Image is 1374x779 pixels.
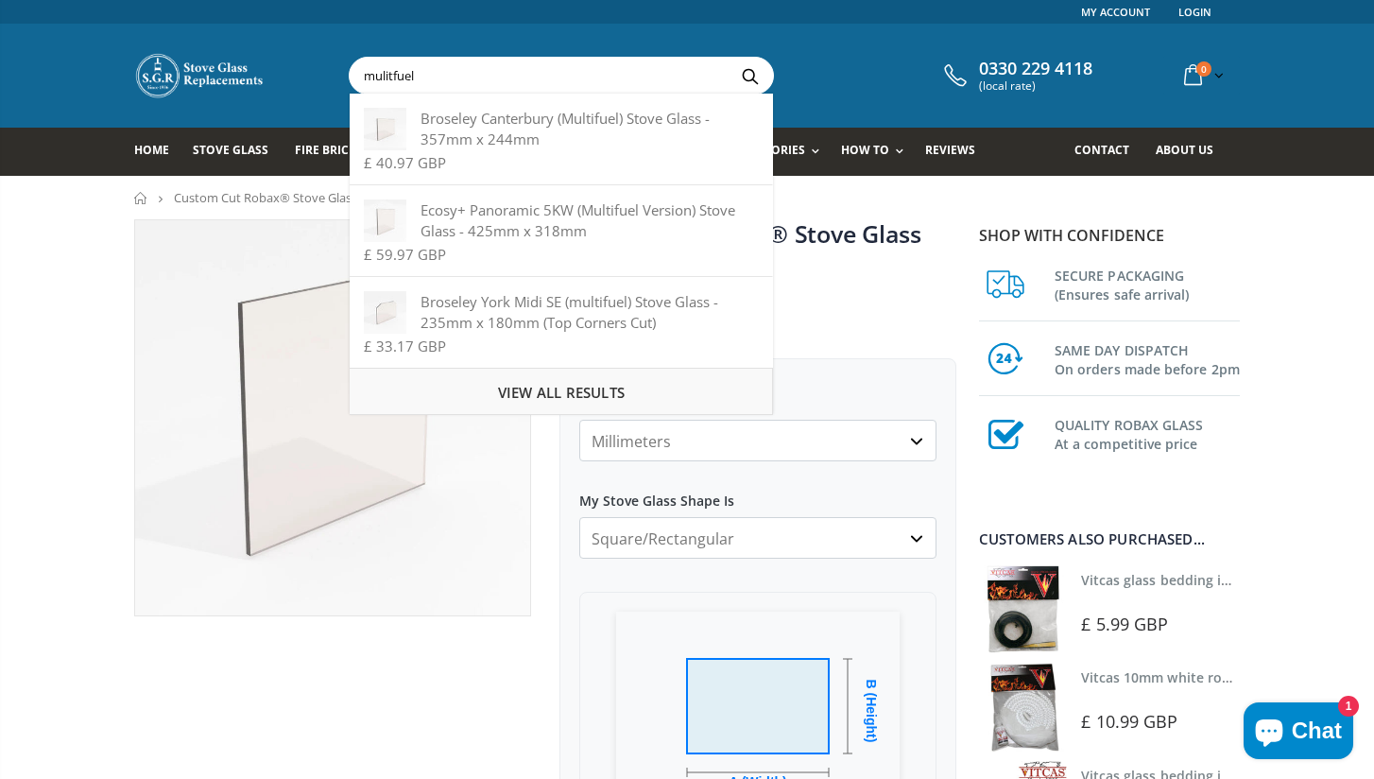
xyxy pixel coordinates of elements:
span: View all results [498,383,625,402]
h3: SECURE PACKAGING (Ensures safe arrival) [1055,263,1240,304]
a: Fire Bricks [295,128,377,176]
a: Home [134,192,148,204]
span: £ 5.99 GBP [1081,613,1168,635]
input: Search your stove brand... [350,58,985,94]
a: Home [134,128,183,176]
div: Broseley Canterbury (Multifuel) Stove Glass - 357mm x 244mm [364,108,758,149]
img: Vitcas stove glass bedding in tape [979,565,1067,653]
span: (local rate) [979,79,1092,93]
span: 0 [1196,61,1211,77]
span: Reviews [925,142,975,158]
span: Fire Bricks [295,142,363,158]
div: Ecosy+ Panoramic 5KW (Multifuel Version) Stove Glass - 425mm x 318mm [364,199,758,241]
img: Vitcas white rope, glue and gloves kit 10mm [979,663,1067,751]
img: stove_glass_made_to_measure_800x_crop_center.webp [135,220,530,615]
span: How To [841,142,889,158]
div: Broseley York Midi SE (multifuel) Stove Glass - 235mm x 180mm (Top Corners Cut) [364,291,758,333]
a: How To [841,128,913,176]
span: £ 33.17 GBP [364,337,446,355]
a: 0 [1176,57,1228,94]
inbox-online-store-chat: Shopify online store chat [1238,702,1359,764]
a: Stove Glass [193,128,283,176]
span: £ 59.97 GBP [364,245,446,264]
span: £ 40.97 GBP [364,153,446,172]
a: 0330 229 4118 (local rate) [939,59,1092,93]
span: About us [1156,142,1213,158]
span: £ 10.99 GBP [1081,710,1177,733]
label: My Stove Glass Shape Is [579,476,936,510]
h3: QUALITY ROBAX GLASS At a competitive price [1055,412,1240,454]
a: Reviews [925,128,989,176]
h3: SAME DAY DISPATCH On orders made before 2pm [1055,338,1240,379]
span: Home [134,142,169,158]
img: Stove Glass Replacement [134,52,266,99]
span: Contact [1074,142,1129,158]
a: Contact [1074,128,1143,176]
a: Custom Cut Robax® Stove Glass [559,217,921,250]
p: Shop with confidence [979,224,1240,247]
a: About us [1156,128,1228,176]
span: Stove Glass [193,142,268,158]
a: Accessories [729,128,829,176]
button: Search [729,58,771,94]
span: Custom Cut Robax® Stove Glass [174,189,357,206]
span: 0330 229 4118 [979,59,1092,79]
div: Customers also purchased... [979,532,1240,546]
